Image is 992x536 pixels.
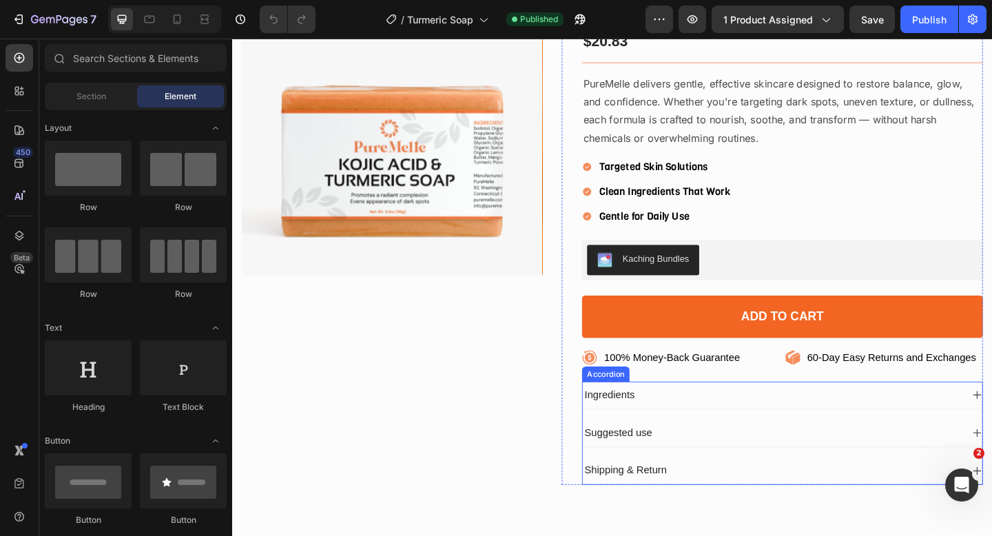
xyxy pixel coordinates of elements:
[45,288,132,300] div: Row
[900,6,958,33] button: Publish
[626,340,809,355] p: 60-Day Easy Returns and Exchanges
[712,6,844,33] button: 1 product assigned
[861,14,884,25] span: Save
[380,280,816,326] button: Add to cart
[382,39,815,118] p: PureMelle delivers gentle, effective skincare designed to restore balance, glow, and confidence. ...
[399,160,541,174] p: Clean Ingredients That Work
[140,201,227,214] div: Row
[232,39,992,536] iframe: Design area
[383,359,429,371] div: Accordion
[973,448,984,459] span: 2
[90,11,96,28] p: 7
[849,6,895,33] button: Save
[140,401,227,413] div: Text Block
[399,187,541,201] p: Gentle for Daily Use
[13,147,33,158] div: 450
[383,381,437,395] p: Ingredients
[10,252,33,263] div: Beta
[140,514,227,526] div: Button
[386,225,508,258] button: Kaching Bundles
[140,288,227,300] div: Row
[383,463,473,477] p: Shipping & Return
[399,133,541,147] p: Targeted Skin Solutions
[45,435,70,447] span: Button
[205,317,227,339] span: Toggle open
[424,233,497,247] div: Kaching Bundles
[45,122,72,134] span: Layout
[397,233,413,249] img: KachingBundles.png
[553,294,643,311] div: Add to cart
[45,401,132,413] div: Heading
[401,12,404,27] span: /
[912,12,947,27] div: Publish
[520,13,558,25] span: Published
[45,322,62,334] span: Text
[945,468,978,502] iframe: Intercom live chat
[205,117,227,139] span: Toggle open
[45,44,227,72] input: Search Sections & Elements
[165,90,196,103] span: Element
[383,422,457,437] p: Suggested use
[407,12,473,27] span: Turmeric Soap
[404,340,552,355] p: 100% Money-Back Guarantee
[205,430,227,452] span: Toggle open
[6,6,103,33] button: 7
[45,201,132,214] div: Row
[76,90,106,103] span: Section
[260,6,316,33] div: Undo/Redo
[45,514,132,526] div: Button
[723,12,813,27] span: 1 product assigned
